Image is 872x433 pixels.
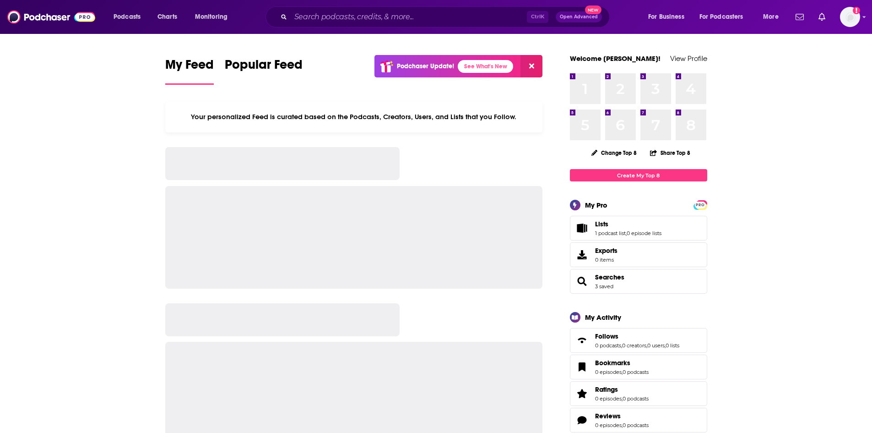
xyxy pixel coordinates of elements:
[570,328,707,353] span: Follows
[626,230,627,236] span: ,
[595,369,622,375] a: 0 episodes
[623,422,649,428] a: 0 podcasts
[595,247,617,255] span: Exports
[225,57,303,85] a: Popular Feed
[585,5,601,14] span: New
[595,283,613,290] a: 3 saved
[621,342,622,349] span: ,
[274,6,618,27] div: Search podcasts, credits, & more...
[189,10,239,24] button: open menu
[695,201,706,208] a: PRO
[573,222,591,235] a: Lists
[647,342,665,349] a: 0 users
[627,230,661,236] a: 0 episode lists
[570,269,707,294] span: Searches
[840,7,860,27] button: Show profile menu
[157,11,177,23] span: Charts
[573,387,591,400] a: Ratings
[595,257,617,263] span: 0 items
[595,412,649,420] a: Reviews
[642,10,696,24] button: open menu
[570,408,707,433] span: Reviews
[291,10,527,24] input: Search podcasts, credits, & more...
[195,11,227,23] span: Monitoring
[853,7,860,14] svg: Add a profile image
[757,10,790,24] button: open menu
[595,230,626,236] a: 1 podcast list
[622,395,623,402] span: ,
[573,275,591,288] a: Searches
[699,11,743,23] span: For Podcasters
[665,342,666,349] span: ,
[560,15,598,19] span: Open Advanced
[595,359,649,367] a: Bookmarks
[570,355,707,379] span: Bookmarks
[693,10,757,24] button: open menu
[646,342,647,349] span: ,
[623,369,649,375] a: 0 podcasts
[573,334,591,347] a: Follows
[585,201,607,209] div: My Pro
[648,11,684,23] span: For Business
[225,57,303,78] span: Popular Feed
[165,101,543,132] div: Your personalized Feed is curated based on the Podcasts, Creators, Users, and Lists that you Follow.
[840,7,860,27] img: User Profile
[570,242,707,267] a: Exports
[595,412,621,420] span: Reviews
[595,385,618,394] span: Ratings
[165,57,214,78] span: My Feed
[595,422,622,428] a: 0 episodes
[595,342,621,349] a: 0 podcasts
[570,169,707,181] a: Create My Top 8
[595,332,618,340] span: Follows
[586,147,643,159] button: Change Top 8
[622,422,623,428] span: ,
[458,60,513,73] a: See What's New
[623,395,649,402] a: 0 podcasts
[165,57,214,85] a: My Feed
[595,385,649,394] a: Ratings
[622,369,623,375] span: ,
[650,144,691,162] button: Share Top 8
[763,11,779,23] span: More
[107,10,152,24] button: open menu
[585,313,621,322] div: My Activity
[570,54,661,63] a: Welcome [PERSON_NAME]!
[570,216,707,241] span: Lists
[595,359,630,367] span: Bookmarks
[573,248,591,261] span: Exports
[815,9,829,25] a: Show notifications dropdown
[570,381,707,406] span: Ratings
[397,62,454,70] p: Podchaser Update!
[556,11,602,22] button: Open AdvancedNew
[114,11,141,23] span: Podcasts
[595,395,622,402] a: 0 episodes
[595,273,624,281] a: Searches
[622,342,646,349] a: 0 creators
[573,414,591,427] a: Reviews
[573,361,591,373] a: Bookmarks
[527,11,548,23] span: Ctrl K
[152,10,183,24] a: Charts
[666,342,679,349] a: 0 lists
[792,9,807,25] a: Show notifications dropdown
[595,220,661,228] a: Lists
[595,332,679,340] a: Follows
[840,7,860,27] span: Logged in as WesBurdett
[7,8,95,26] img: Podchaser - Follow, Share and Rate Podcasts
[670,54,707,63] a: View Profile
[595,220,608,228] span: Lists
